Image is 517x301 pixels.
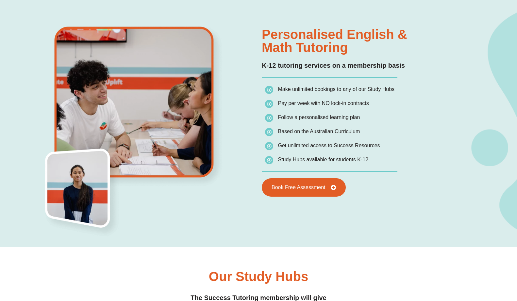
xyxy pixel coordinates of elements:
span: Book Free Assessment [272,185,325,190]
span: Study Hubs available for students K-12 [278,157,368,162]
img: icon-list.png [265,114,273,122]
iframe: Chat Widget [405,227,517,301]
h2: K-12 tutoring services on a membership basis [262,61,488,71]
img: icon-list.png [265,128,273,136]
span: Pay per week with NO lock-in contracts [278,100,369,106]
h2: Personalised English & Math Tutoring [262,28,488,54]
img: icon-list.png [265,156,273,164]
img: icon-list.png [265,142,273,150]
img: icon-list.png [265,100,273,108]
a: Book Free Assessment [262,178,346,197]
span: Make unlimited bookings to any of our Study Hubs [278,86,394,92]
img: icon-list.png [265,86,273,94]
span: Follow a personalised learning plan [278,115,360,120]
h2: Our Study Hubs [209,270,308,283]
span: Based on the Australian Curriculum [278,129,360,134]
span: Get unlimited access to Success Resources [278,143,380,148]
